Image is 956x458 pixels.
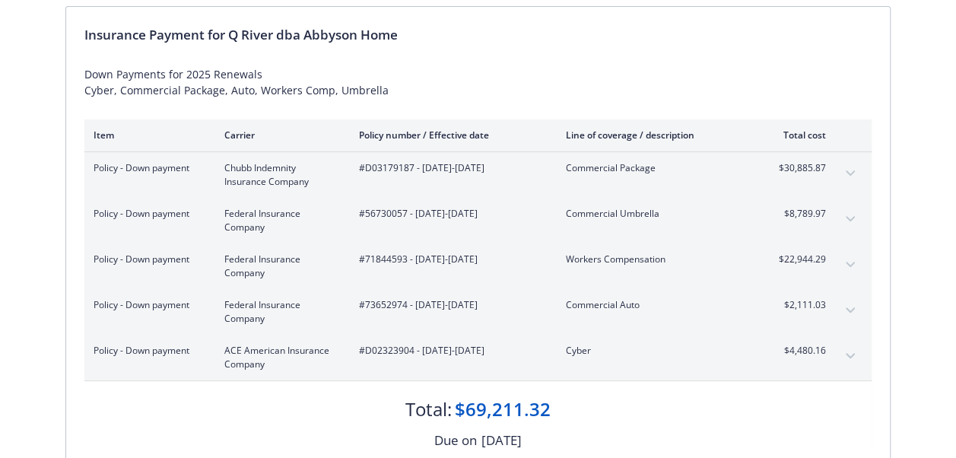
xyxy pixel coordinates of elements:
[769,344,826,358] span: $4,480.16
[566,161,745,175] span: Commercial Package
[566,253,745,266] span: Workers Compensation
[838,253,862,277] button: expand content
[224,298,335,326] span: Federal Insurance Company
[84,289,872,335] div: Policy - Down paymentFederal Insurance Company#73652974 - [DATE]-[DATE]Commercial Auto$2,111.03ex...
[769,129,826,142] div: Total cost
[84,25,872,45] div: Insurance Payment for Q River dba Abbyson Home
[838,344,862,368] button: expand content
[359,253,542,266] span: #71844593 - [DATE]-[DATE]
[434,431,477,450] div: Due on
[566,298,745,312] span: Commercial Auto
[566,344,745,358] span: Cyber
[94,207,200,221] span: Policy - Down payment
[224,129,335,142] div: Carrier
[224,253,335,280] span: Federal Insurance Company
[84,152,872,198] div: Policy - Down paymentChubb Indemnity Insurance Company#D03179187 - [DATE]-[DATE]Commercial Packag...
[84,243,872,289] div: Policy - Down paymentFederal Insurance Company#71844593 - [DATE]-[DATE]Workers Compensation$22,94...
[94,298,200,312] span: Policy - Down payment
[224,161,335,189] span: Chubb Indemnity Insurance Company
[769,161,826,175] span: $30,885.87
[359,344,542,358] span: #D02323904 - [DATE]-[DATE]
[769,207,826,221] span: $8,789.97
[94,253,200,266] span: Policy - Down payment
[94,161,200,175] span: Policy - Down payment
[84,335,872,380] div: Policy - Down paymentACE American Insurance Company#D02323904 - [DATE]-[DATE]Cyber$4,480.16expand...
[359,129,542,142] div: Policy number / Effective date
[84,66,872,98] div: Down Payments for 2025 Renewals Cyber, Commercial Package, Auto, Workers Comp, Umbrella
[838,298,862,323] button: expand content
[838,207,862,231] button: expand content
[838,161,862,186] button: expand content
[224,207,335,234] span: Federal Insurance Company
[224,344,335,371] span: ACE American Insurance Company
[84,198,872,243] div: Policy - Down paymentFederal Insurance Company#56730057 - [DATE]-[DATE]Commercial Umbrella$8,789....
[769,298,826,312] span: $2,111.03
[94,129,200,142] div: Item
[359,161,542,175] span: #D03179187 - [DATE]-[DATE]
[405,396,452,422] div: Total:
[566,207,745,221] span: Commercial Umbrella
[359,298,542,312] span: #73652974 - [DATE]-[DATE]
[455,396,551,422] div: $69,211.32
[481,431,522,450] div: [DATE]
[769,253,826,266] span: $22,944.29
[359,207,542,221] span: #56730057 - [DATE]-[DATE]
[566,129,745,142] div: Line of coverage / description
[94,344,200,358] span: Policy - Down payment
